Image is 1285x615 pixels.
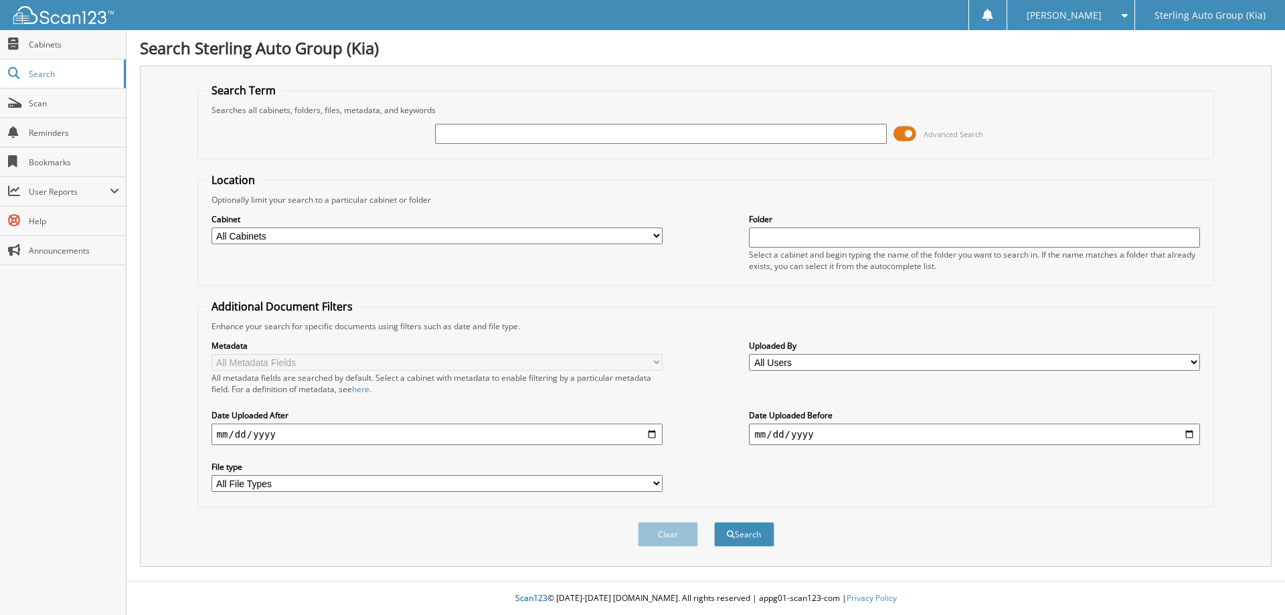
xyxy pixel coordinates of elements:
[924,129,983,139] span: Advanced Search
[211,340,663,351] label: Metadata
[29,245,119,256] span: Announcements
[29,215,119,227] span: Help
[352,383,369,395] a: here
[205,173,262,187] legend: Location
[749,340,1200,351] label: Uploaded By
[1027,11,1102,19] span: [PERSON_NAME]
[749,249,1200,272] div: Select a cabinet and begin typing the name of the folder you want to search in. If the name match...
[29,186,110,197] span: User Reports
[140,37,1272,59] h1: Search Sterling Auto Group (Kia)
[211,461,663,472] label: File type
[205,194,1207,205] div: Optionally limit your search to a particular cabinet or folder
[205,104,1207,116] div: Searches all cabinets, folders, files, metadata, and keywords
[749,424,1200,445] input: end
[211,372,663,395] div: All metadata fields are searched by default. Select a cabinet with metadata to enable filtering b...
[29,157,119,168] span: Bookmarks
[1154,11,1266,19] span: Sterling Auto Group (Kia)
[126,582,1285,615] div: © [DATE]-[DATE] [DOMAIN_NAME]. All rights reserved | appg01-scan123-com |
[29,127,119,139] span: Reminders
[211,424,663,445] input: start
[13,6,114,24] img: scan123-logo-white.svg
[29,68,117,80] span: Search
[211,410,663,421] label: Date Uploaded After
[749,410,1200,421] label: Date Uploaded Before
[714,522,774,547] button: Search
[638,522,698,547] button: Clear
[847,592,897,604] a: Privacy Policy
[205,83,282,98] legend: Search Term
[29,39,119,50] span: Cabinets
[515,592,547,604] span: Scan123
[29,98,119,109] span: Scan
[211,213,663,225] label: Cabinet
[749,213,1200,225] label: Folder
[205,299,359,314] legend: Additional Document Filters
[205,321,1207,332] div: Enhance your search for specific documents using filters such as date and file type.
